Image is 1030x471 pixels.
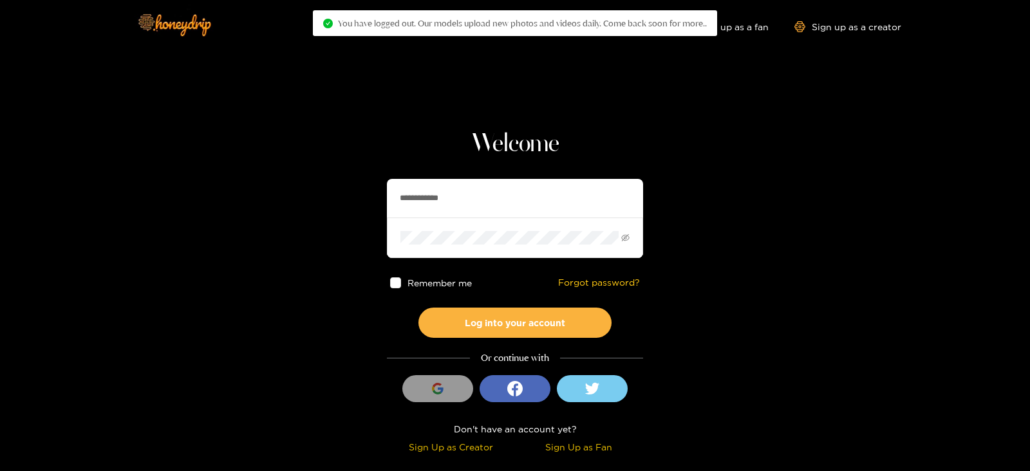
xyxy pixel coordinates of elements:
div: Or continue with [387,351,643,365]
a: Forgot password? [558,277,640,288]
a: Sign up as a fan [680,21,769,32]
div: Sign Up as Fan [518,439,640,454]
button: Log into your account [418,308,612,338]
h1: Welcome [387,129,643,160]
div: Sign Up as Creator [390,439,512,454]
span: check-circle [323,19,333,28]
a: Sign up as a creator [794,21,901,32]
span: eye-invisible [621,234,630,242]
div: Don't have an account yet? [387,421,643,436]
span: You have logged out. Our models upload new photos and videos daily. Come back soon for more.. [338,18,707,28]
span: Remember me [407,278,472,288]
